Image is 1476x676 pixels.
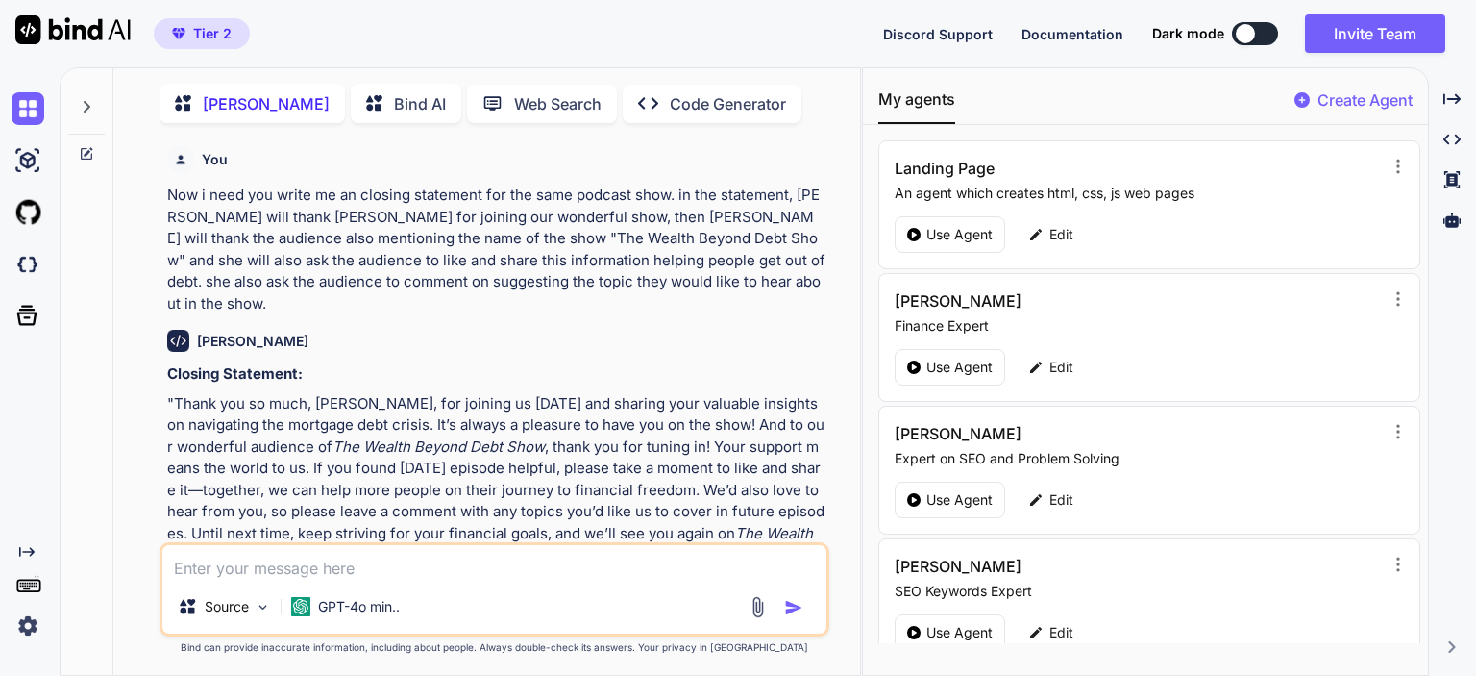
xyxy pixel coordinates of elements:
h3: [PERSON_NAME] [895,422,1236,445]
img: icon [784,598,803,617]
p: Edit [1049,225,1073,244]
span: Dark mode [1152,24,1224,43]
p: Use Agent [926,225,993,244]
p: Now i need you write me an closing statement for the same podcast show. in the statement, [PERSON... [167,185,825,314]
p: SEO Keywords Expert [895,582,1382,601]
p: Use Agent [926,623,993,642]
img: Pick Models [255,599,271,615]
button: Invite Team [1305,14,1445,53]
p: Web Search [514,92,602,115]
h3: [PERSON_NAME] [895,555,1236,578]
h3: [PERSON_NAME] [895,289,1236,313]
p: Edit [1049,358,1073,377]
p: Use Agent [926,490,993,510]
img: attachment [747,596,769,618]
img: settings [12,610,44,642]
img: Bind AI [15,15,131,44]
button: My agents [878,88,955,124]
button: Documentation [1021,24,1123,44]
button: premiumTier 2 [154,18,250,49]
span: Documentation [1021,26,1123,42]
p: Expert on SEO and Problem Solving [895,449,1382,468]
p: Edit [1049,490,1073,510]
h6: [PERSON_NAME] [197,332,308,351]
h3: Landing Page [895,157,1236,180]
span: Discord Support [883,26,993,42]
p: GPT-4o min.. [318,597,400,616]
p: Code Generator [670,92,786,115]
p: Create Agent [1317,88,1413,112]
p: "Thank you so much, [PERSON_NAME], for joining us [DATE] and sharing your valuable insights on na... [167,393,825,566]
p: [PERSON_NAME] [203,92,330,115]
p: Bind AI [394,92,446,115]
p: An agent which creates html, css, js web pages [895,184,1382,203]
p: Finance Expert [895,316,1382,336]
img: chat [12,92,44,125]
img: githubLight [12,196,44,229]
img: ai-studio [12,144,44,177]
button: Discord Support [883,24,993,44]
p: Source [205,597,249,616]
img: darkCloudIdeIcon [12,248,44,281]
em: The Wealth Beyond Debt Show [332,438,545,456]
p: Edit [1049,623,1073,642]
img: premium [172,28,185,39]
p: Use Agent [926,358,993,377]
h6: You [202,150,228,169]
strong: Closing Statement: [167,364,303,383]
span: Tier 2 [193,24,232,43]
img: GPT-4o mini [291,597,310,616]
p: Bind can provide inaccurate information, including about people. Always double-check its answers.... [160,640,829,655]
